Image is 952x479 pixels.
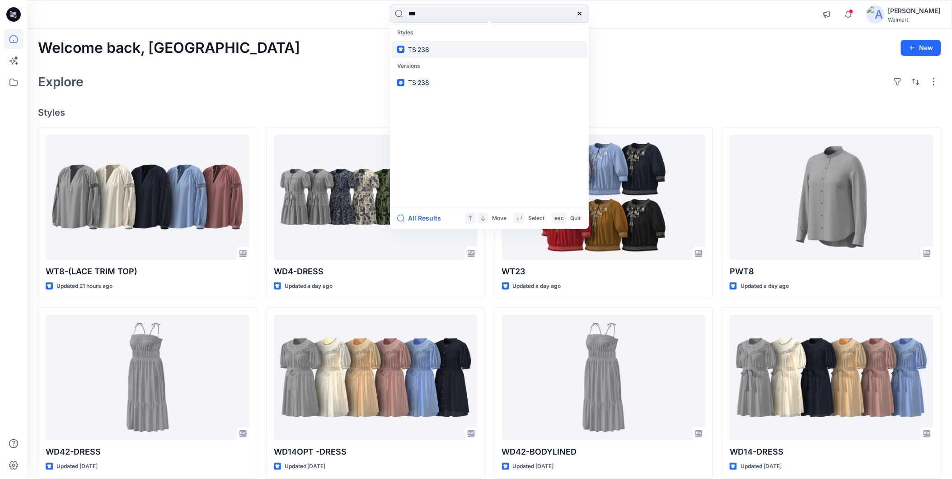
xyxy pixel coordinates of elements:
[46,446,249,458] p: WD42-DRESS
[46,265,249,278] p: WT8-(LACE TRIM TOP)
[392,58,587,75] p: Versions
[392,41,587,58] a: TS238
[570,214,581,223] p: Quit
[528,214,544,223] p: Select
[554,214,564,223] p: esc
[274,315,478,440] a: WD14OPT -DRESS
[513,462,554,471] p: Updated [DATE]
[416,44,431,55] mark: 238
[38,75,84,89] h2: Explore
[274,265,478,278] p: WD4-DRESS
[513,282,561,291] p: Updated a day ago
[730,446,933,458] p: WD14-DRESS
[730,315,933,440] a: WD14-DRESS
[730,265,933,278] p: PWT8
[274,135,478,260] a: WD4-DRESS
[274,446,478,458] p: WD14OPT -DRESS
[502,265,706,278] p: WT23
[408,46,416,53] span: TS
[901,40,941,56] button: New
[397,213,447,224] button: All Results
[56,282,113,291] p: Updated 21 hours ago
[730,135,933,260] a: PWT8
[285,462,326,471] p: Updated [DATE]
[416,77,431,88] mark: 238
[741,462,782,471] p: Updated [DATE]
[46,135,249,260] a: WT8-(LACE TRIM TOP)
[888,5,941,16] div: [PERSON_NAME]
[392,74,587,91] a: TS238
[867,5,885,23] img: avatar
[38,40,300,56] h2: Welcome back, [GEOGRAPHIC_DATA]
[38,107,941,118] h4: Styles
[492,214,506,223] p: Move
[502,446,706,458] p: WD42-BODYLINED
[888,16,941,23] div: Walmart
[56,462,98,471] p: Updated [DATE]
[285,282,333,291] p: Updated a day ago
[502,135,706,260] a: WT23
[741,282,789,291] p: Updated a day ago
[392,24,587,41] p: Styles
[46,315,249,440] a: WD42-DRESS
[502,315,706,440] a: WD42-BODYLINED
[408,79,416,86] span: TS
